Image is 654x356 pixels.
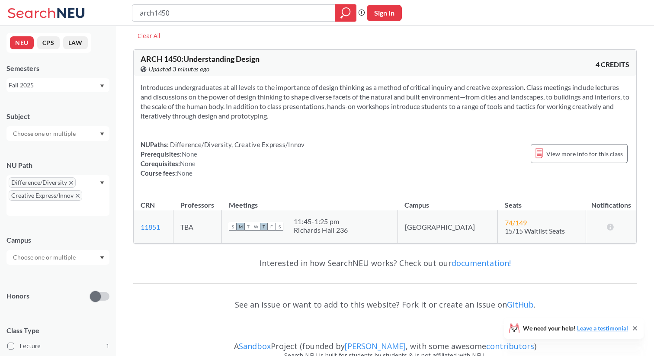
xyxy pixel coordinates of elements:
[9,177,76,188] span: Difference/DiversityX to remove pill
[173,210,222,244] td: TBA
[6,326,109,335] span: Class Type
[6,250,109,265] div: Dropdown arrow
[182,150,197,158] span: None
[141,83,629,121] section: Introduces undergraduates at all levels to the importance of design thinking as a method of criti...
[6,78,109,92] div: Fall 2025Dropdown arrow
[9,80,99,90] div: Fall 2025
[222,192,398,210] th: Meetings
[596,60,629,69] span: 4 CREDITS
[100,256,104,260] svg: Dropdown arrow
[252,223,260,231] span: W
[9,128,81,139] input: Choose one or multiple
[340,7,351,19] svg: magnifying glass
[106,341,109,351] span: 1
[237,223,244,231] span: M
[398,210,497,244] td: [GEOGRAPHIC_DATA]
[335,4,356,22] div: magnifying glass
[505,218,527,227] span: 74 / 149
[133,29,164,42] div: Clear All
[63,36,88,49] button: LAW
[10,36,34,49] button: NEU
[577,324,628,332] a: Leave a testimonial
[149,64,210,74] span: Updated 3 minutes ago
[507,299,534,310] a: GitHub
[229,223,237,231] span: S
[452,258,511,268] a: documentation!
[173,192,222,210] th: Professors
[6,235,109,245] div: Campus
[169,141,305,148] span: Difference/Diversity, Creative Express/Innov
[141,140,305,178] div: NUPaths: Prerequisites: Corequisites: Course fees:
[398,192,497,210] th: Campus
[367,5,402,21] button: Sign In
[100,132,104,136] svg: Dropdown arrow
[37,36,60,49] button: CPS
[100,84,104,88] svg: Dropdown arrow
[505,227,565,235] span: 15/15 Waitlist Seats
[276,223,283,231] span: S
[133,334,637,351] div: A Project (founded by , with some awesome )
[100,181,104,185] svg: Dropdown arrow
[141,223,160,231] a: 11851
[133,292,637,317] div: See an issue or want to add to this website? Fork it or create an issue on .
[586,192,636,210] th: Notifications
[498,192,586,210] th: Seats
[139,6,329,20] input: Class, professor, course number, "phrase"
[180,160,196,167] span: None
[76,194,80,198] svg: X to remove pill
[6,112,109,121] div: Subject
[141,54,260,64] span: ARCH 1450 : Understanding Design
[177,169,192,177] span: None
[239,341,271,351] a: Sandbox
[69,181,73,185] svg: X to remove pill
[294,226,348,234] div: Richards Hall 236
[6,160,109,170] div: NU Path
[345,341,406,351] a: [PERSON_NAME]
[6,291,29,301] p: Honors
[6,175,109,216] div: Difference/DiversityX to remove pillCreative Express/InnovX to remove pillDropdown arrow
[244,223,252,231] span: T
[9,190,82,201] span: Creative Express/InnovX to remove pill
[9,252,81,263] input: Choose one or multiple
[546,148,623,159] span: View more info for this class
[6,64,109,73] div: Semesters
[486,341,534,351] a: contributors
[260,223,268,231] span: T
[6,126,109,141] div: Dropdown arrow
[268,223,276,231] span: F
[523,325,628,331] span: We need your help!
[294,217,348,226] div: 11:45 - 1:25 pm
[141,200,155,210] div: CRN
[133,250,637,276] div: Interested in how SearchNEU works? Check out our
[7,340,109,352] label: Lecture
